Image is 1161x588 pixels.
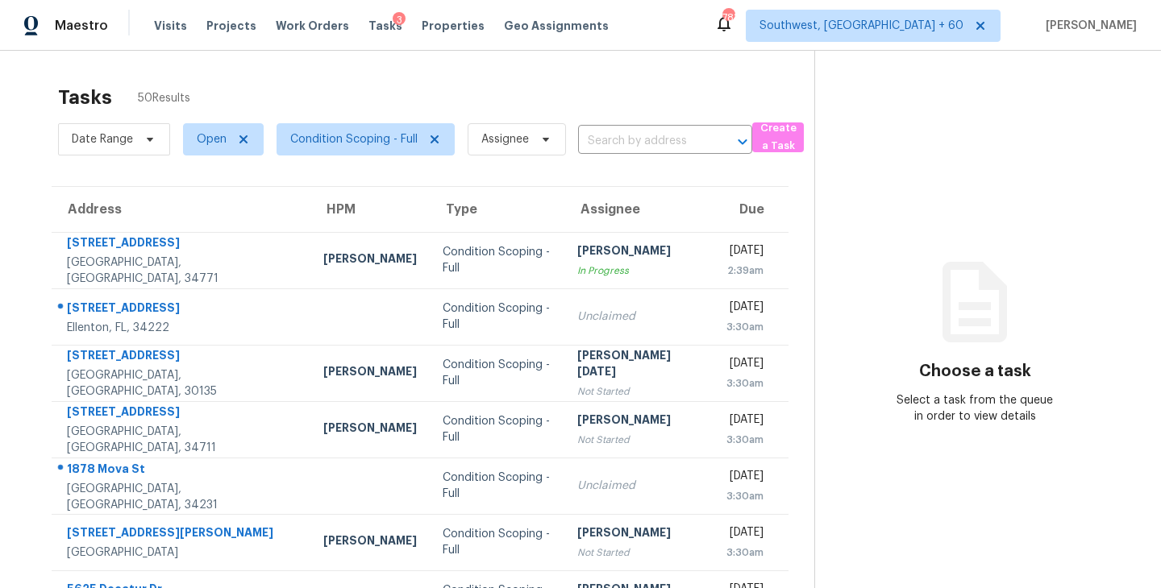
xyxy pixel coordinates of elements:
[138,90,190,106] span: 50 Results
[323,363,417,383] div: [PERSON_NAME]
[577,347,700,383] div: [PERSON_NAME][DATE]
[323,251,417,271] div: [PERSON_NAME]
[564,187,713,232] th: Assignee
[310,187,430,232] th: HPM
[52,187,310,232] th: Address
[67,347,298,367] div: [STREET_ADDRESS]
[422,18,485,34] span: Properties
[726,488,764,504] div: 3:30am
[726,319,764,335] div: 3:30am
[443,470,551,502] div: Condition Scoping - Full
[504,18,609,34] span: Geo Assignments
[67,424,298,456] div: [GEOGRAPHIC_DATA], [GEOGRAPHIC_DATA], 34711
[726,468,764,488] div: [DATE]
[72,131,133,147] span: Date Range
[67,404,298,424] div: [STREET_ADDRESS]
[58,89,112,106] h2: Tasks
[577,383,700,400] div: Not Started
[323,420,417,440] div: [PERSON_NAME]
[577,412,700,432] div: [PERSON_NAME]
[67,255,298,287] div: [GEOGRAPHIC_DATA], [GEOGRAPHIC_DATA], 34771
[290,131,418,147] span: Condition Scoping - Full
[577,432,700,448] div: Not Started
[578,129,707,154] input: Search by address
[760,119,796,156] span: Create a Task
[577,308,700,325] div: Unclaimed
[67,320,298,336] div: Ellenton, FL, 34222
[731,130,754,153] button: Open
[714,187,789,232] th: Due
[368,20,402,31] span: Tasks
[577,478,700,494] div: Unclaimed
[577,545,700,561] div: Not Started
[726,299,764,319] div: [DATE]
[443,300,551,333] div: Condition Scoping - Full
[443,413,551,445] div: Condition Scoping - Full
[206,18,256,34] span: Projects
[393,12,406,28] div: 3
[197,131,227,147] span: Open
[726,355,764,375] div: [DATE]
[919,363,1031,379] h3: Choose a task
[759,18,963,34] span: Southwest, [GEOGRAPHIC_DATA] + 60
[67,367,298,400] div: [GEOGRAPHIC_DATA], [GEOGRAPHIC_DATA], 30135
[895,392,1055,424] div: Select a task from the queue in order to view details
[55,18,108,34] span: Maestro
[67,545,298,561] div: [GEOGRAPHIC_DATA]
[752,122,804,152] button: Create a Task
[577,242,700,263] div: [PERSON_NAME]
[323,532,417,553] div: [PERSON_NAME]
[276,18,349,34] span: Work Orders
[726,524,764,545] div: [DATE]
[726,263,764,279] div: 2:39am
[154,18,187,34] span: Visits
[726,242,764,263] div: [DATE]
[726,432,764,448] div: 3:30am
[443,526,551,558] div: Condition Scoping - Full
[722,10,734,26] div: 783
[67,234,298,255] div: [STREET_ADDRESS]
[67,300,298,320] div: [STREET_ADDRESS]
[726,412,764,432] div: [DATE]
[577,524,700,545] div: [PERSON_NAME]
[443,357,551,389] div: Condition Scoping - Full
[577,263,700,279] div: In Progress
[481,131,529,147] span: Assignee
[430,187,564,232] th: Type
[726,545,764,561] div: 3:30am
[726,375,764,391] div: 3:30am
[1039,18,1137,34] span: [PERSON_NAME]
[67,461,298,481] div: 1878 Mova St
[67,524,298,545] div: [STREET_ADDRESS][PERSON_NAME]
[67,481,298,513] div: [GEOGRAPHIC_DATA], [GEOGRAPHIC_DATA], 34231
[443,244,551,276] div: Condition Scoping - Full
